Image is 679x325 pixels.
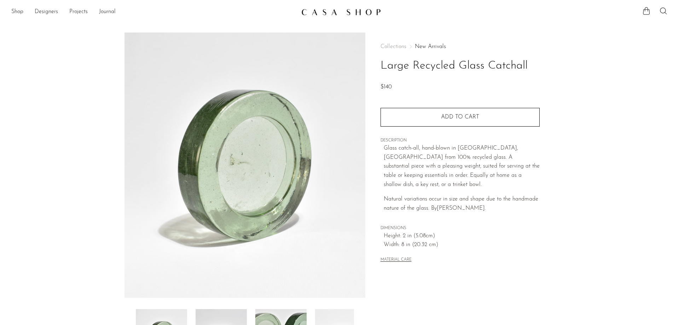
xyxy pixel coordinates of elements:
span: $140 [381,84,392,90]
nav: Desktop navigation [11,6,296,18]
span: Natural variations occur in size and shape due to the handmade nature of the glass. By [PERSON_NA... [384,196,538,211]
span: Collections [381,44,406,50]
a: Designers [35,7,58,17]
a: New Arrivals [415,44,446,50]
a: Journal [99,7,116,17]
button: Add to cart [381,108,540,126]
span: Height: 2 in (5.08cm) [384,232,540,241]
img: Large Recycled Glass Catchall [124,33,365,298]
span: Add to cart [441,114,479,120]
ul: NEW HEADER MENU [11,6,296,18]
button: MATERIAL CARE [381,257,412,263]
h1: Large Recycled Glass Catchall [381,57,540,75]
span: DESCRIPTION [381,138,540,144]
a: Projects [69,7,88,17]
a: Shop [11,7,23,17]
span: Width: 8 in (20.32 cm) [384,240,540,250]
p: Glass catch-all, hand-blown in [GEOGRAPHIC_DATA], [GEOGRAPHIC_DATA] from 100% recycled glass. A s... [384,144,540,189]
span: DIMENSIONS [381,225,540,232]
nav: Breadcrumbs [381,44,540,50]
